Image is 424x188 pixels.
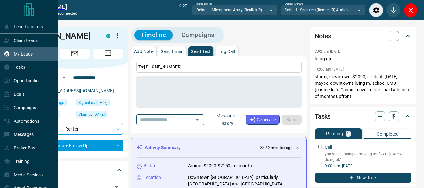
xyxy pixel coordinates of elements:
[315,31,331,41] h2: Notes
[78,111,105,118] span: Claimed [DATE]
[315,29,411,44] div: Notes
[404,3,418,17] div: Close
[386,3,400,17] div: Mute
[196,2,212,6] label: Input Device
[144,64,182,69] span: [PHONE_NUMBER]
[26,123,123,135] div: Renter
[26,140,123,151] div: Future Follow Up
[143,174,161,181] p: Location
[265,145,293,151] p: 22 minutes ago
[192,5,277,15] div: Default - Microphone Array (Realtek(R) Audio)
[54,11,77,16] span: disconnected
[315,73,411,100] p: studio, downtown, $2000, student, [DATE] maybe, downtowns living rn. school CMU (cosmetics). Cann...
[143,163,158,169] p: Budget
[315,173,411,183] button: New Task
[246,115,280,125] button: Generate
[325,163,411,169] p: 9:00 a.m. [DATE]
[285,2,303,6] label: Output Device
[191,49,211,54] p: Send Text
[206,111,246,128] button: Message History
[26,163,123,178] div: Tags
[188,174,301,187] p: Downtown [GEOGRAPHIC_DATA], particularly [GEOGRAPHIC_DATA] and [GEOGRAPHIC_DATA]
[193,115,202,124] button: Open
[93,49,123,59] span: Message
[134,49,153,54] p: Add Note
[369,3,383,17] div: Audio Settings
[325,144,332,151] p: Call
[134,30,173,40] button: Timeline
[315,56,411,62] p: hung up.
[326,132,343,136] p: Pending
[325,151,411,163] p: you still thinking of moving for [DATE]? Are you doing ok?
[161,49,183,54] p: Send Email
[315,49,341,54] p: 7:02 pm [DATE]
[218,49,235,54] p: Log Call
[280,5,365,15] div: Default - Speakers (Realtek(R) Audio)
[60,49,90,59] span: Email
[136,62,302,73] p: To:
[179,3,187,17] p: 0:27
[145,144,180,151] p: Activity Summary
[43,88,114,93] a: [EMAIL_ADDRESS][DOMAIN_NAME]
[175,30,221,40] button: Campaigns
[347,132,349,136] p: 1
[315,109,411,124] div: Tasks
[26,31,97,41] h1: [PERSON_NAME]
[78,99,107,106] span: Signed up [DATE]
[76,99,123,108] div: Tue Aug 26 2025
[76,111,123,120] div: Tue Aug 26 2025
[60,74,68,81] button: Open
[315,111,330,121] h2: Tasks
[106,34,110,38] div: condos.ca
[315,67,344,72] p: 10:00 am [DATE]
[137,142,301,153] div: Activity Summary22 minutes ago
[377,132,399,136] p: Completed
[188,163,252,169] p: Around $2000-$2150 per month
